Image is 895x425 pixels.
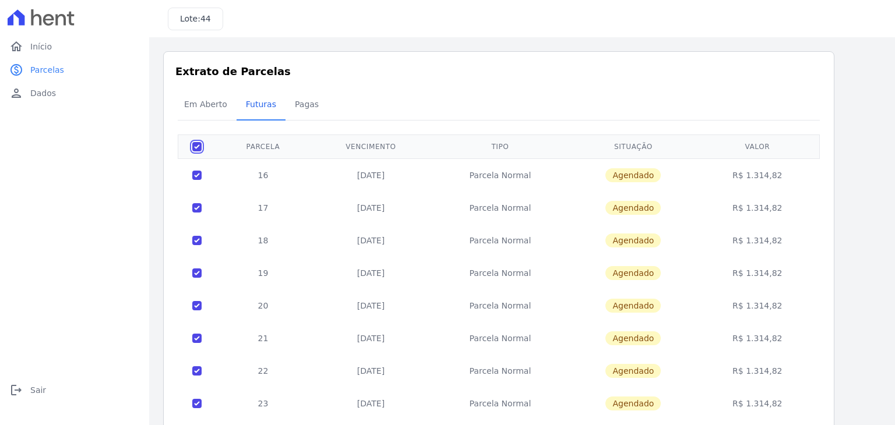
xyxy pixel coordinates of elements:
[311,192,431,224] td: [DATE]
[697,257,818,289] td: R$ 1.314,82
[239,93,283,116] span: Futuras
[311,387,431,420] td: [DATE]
[697,387,818,420] td: R$ 1.314,82
[216,289,311,322] td: 20
[605,364,661,378] span: Agendado
[431,355,569,387] td: Parcela Normal
[30,64,64,76] span: Parcelas
[9,40,23,54] i: home
[431,289,569,322] td: Parcela Normal
[216,387,311,420] td: 23
[697,322,818,355] td: R$ 1.314,82
[175,63,822,79] h3: Extrato de Parcelas
[9,86,23,100] i: person
[569,134,697,158] th: Situação
[311,224,431,257] td: [DATE]
[311,257,431,289] td: [DATE]
[5,82,145,105] a: personDados
[697,355,818,387] td: R$ 1.314,82
[697,192,818,224] td: R$ 1.314,82
[237,90,286,121] a: Futuras
[311,355,431,387] td: [DATE]
[431,134,569,158] th: Tipo
[605,266,661,280] span: Agendado
[431,192,569,224] td: Parcela Normal
[605,331,661,345] span: Agendado
[697,134,818,158] th: Valor
[216,224,311,257] td: 18
[216,192,311,224] td: 17
[311,289,431,322] td: [DATE]
[311,322,431,355] td: [DATE]
[180,13,211,25] h3: Lote:
[431,224,569,257] td: Parcela Normal
[311,134,431,158] th: Vencimento
[5,58,145,82] a: paidParcelas
[200,14,211,23] span: 44
[175,90,237,121] a: Em Aberto
[311,158,431,192] td: [DATE]
[288,93,326,116] span: Pagas
[605,299,661,313] span: Agendado
[5,378,145,402] a: logoutSair
[216,322,311,355] td: 21
[431,322,569,355] td: Parcela Normal
[605,396,661,410] span: Agendado
[30,384,46,396] span: Sair
[30,87,56,99] span: Dados
[30,41,52,52] span: Início
[431,257,569,289] td: Parcela Normal
[177,93,234,116] span: Em Aberto
[216,257,311,289] td: 19
[697,224,818,257] td: R$ 1.314,82
[216,134,311,158] th: Parcela
[216,158,311,192] td: 16
[286,90,328,121] a: Pagas
[605,168,661,182] span: Agendado
[697,289,818,322] td: R$ 1.314,82
[9,383,23,397] i: logout
[216,355,311,387] td: 22
[605,201,661,215] span: Agendado
[697,158,818,192] td: R$ 1.314,82
[605,233,661,247] span: Agendado
[9,63,23,77] i: paid
[431,158,569,192] td: Parcela Normal
[431,387,569,420] td: Parcela Normal
[5,35,145,58] a: homeInício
